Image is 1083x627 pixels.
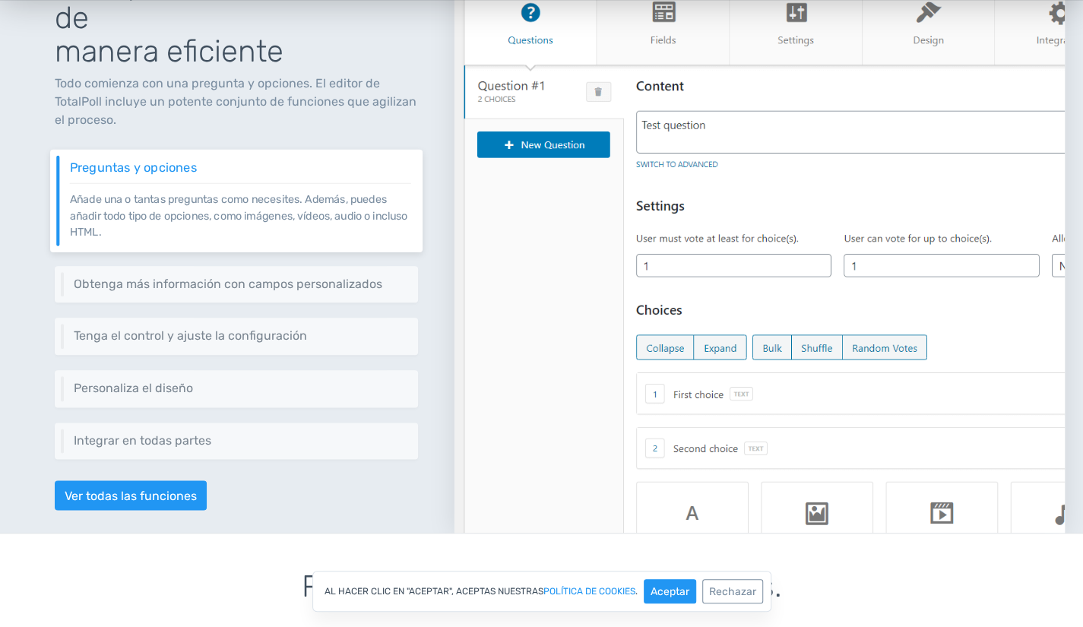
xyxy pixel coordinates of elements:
[702,579,763,603] button: Rechazar
[65,488,197,502] font: Ver todas las funciones
[55,76,416,127] font: Todo comienza con una pregunta y opciones. El editor de TotalPoll incluye un potente conjunto de ...
[70,192,408,238] font: Añade una o tantas preguntas como necesites. Además, puedes añadir todo tipo de opciones, como im...
[635,586,638,597] font: .
[55,33,283,69] font: manera eficiente
[74,433,211,448] font: Integrar en todas partes
[55,480,207,510] a: Ver todas las funciones
[74,277,382,291] font: Obtenga más información con campos personalizados
[70,160,197,175] font: Preguntas y opciones
[644,579,696,603] button: Aceptar
[302,568,782,604] font: Repleto de funciones significativas.
[543,587,635,596] a: política de cookies
[325,586,543,597] font: Al hacer clic en "Aceptar", aceptas nuestras
[651,585,689,598] font: Aceptar
[709,585,756,598] font: Rechazar
[74,381,193,395] font: Personaliza el diseño
[74,328,307,343] font: Tenga el control y ajuste la configuración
